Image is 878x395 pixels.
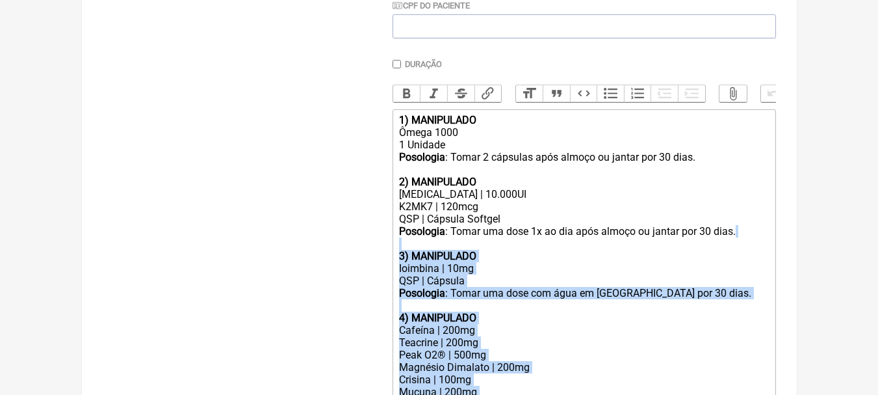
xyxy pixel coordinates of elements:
button: Code [570,85,597,102]
strong: Posologia [399,225,445,238]
strong: 1) MANIPULADO [399,114,476,126]
div: : Tomar uma dose 1x ao dia após almoço ou jantar por 30 dias. [399,225,768,250]
strong: 2) MANIPULADO [399,176,476,188]
div: Cafeína | 200mg [399,324,768,336]
button: Decrease Level [651,85,678,102]
div: Ômega 1000 [399,126,768,139]
button: Bullets [597,85,624,102]
button: Italic [420,85,447,102]
strong: 4) MANIPULADO [399,312,476,324]
div: Magnésio Dimalato | 200mg [399,361,768,374]
button: Link [474,85,502,102]
button: Attach Files [719,85,747,102]
div: QSP | Cápsula [399,275,768,287]
button: Quote [543,85,570,102]
button: Increase Level [678,85,705,102]
div: Crisina | 100mg [399,374,768,386]
strong: Posologia [399,151,445,163]
label: Duração [405,59,442,69]
button: Strikethrough [447,85,474,102]
button: Bold [393,85,420,102]
button: Undo [761,85,788,102]
div: Peak O2® | 500mg [399,349,768,361]
div: [MEDICAL_DATA] | 10.000UI [399,188,768,200]
div: QSP | Cápsula Softgel [399,213,768,225]
div: Teacrine | 200mg [399,336,768,349]
label: CPF do Paciente [393,1,471,10]
div: Ioimbina | 10mg [399,262,768,275]
button: Heading [516,85,543,102]
div: K2MK7 | 120mcg [399,200,768,213]
div: : Tomar uma dose com água em [GEOGRAPHIC_DATA] por 30 dias. [399,287,768,312]
div: 1 Unidade [399,139,768,151]
strong: 3) MANIPULADO [399,250,476,262]
strong: Posologia [399,287,445,299]
button: Numbers [624,85,651,102]
div: : Tomar 2 cápsulas após almoço ou jantar por 30 dias. [399,151,768,176]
